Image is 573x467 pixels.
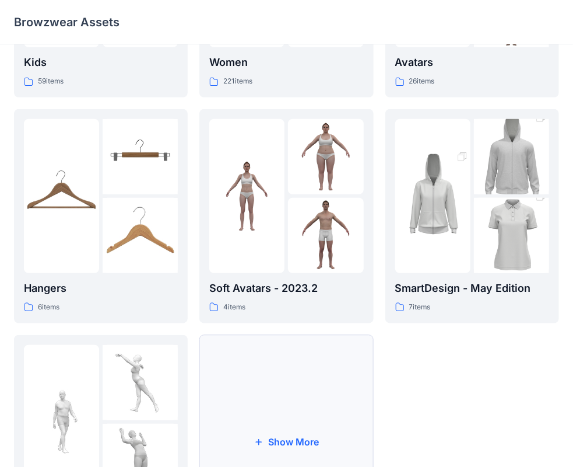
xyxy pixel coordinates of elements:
img: folder 1 [209,158,284,233]
img: folder 2 [288,119,363,194]
img: folder 2 [474,100,549,214]
img: folder 2 [103,345,178,420]
p: 59 items [38,75,64,88]
img: folder 1 [395,140,470,253]
a: folder 1folder 2folder 3Soft Avatars - 2023.24items [199,109,373,323]
a: folder 1folder 2folder 3SmartDesign - May Edition7items [385,109,559,323]
img: folder 3 [288,198,363,273]
p: 26 items [409,75,435,88]
img: folder 3 [103,198,178,273]
p: Browzwear Assets [14,14,119,30]
img: folder 1 [24,384,99,459]
img: folder 1 [24,158,99,233]
a: folder 1folder 2folder 3Hangers6items [14,109,188,323]
p: Soft Avatars - 2023.2 [209,280,363,297]
img: folder 2 [103,119,178,194]
p: 4 items [223,301,245,313]
p: Avatars [395,54,549,71]
p: Women [209,54,363,71]
p: 221 items [223,75,252,88]
p: SmartDesign - May Edition [395,280,549,297]
img: folder 3 [474,179,549,292]
p: Kids [24,54,178,71]
p: 7 items [409,301,431,313]
p: Hangers [24,280,178,297]
p: 6 items [38,301,59,313]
